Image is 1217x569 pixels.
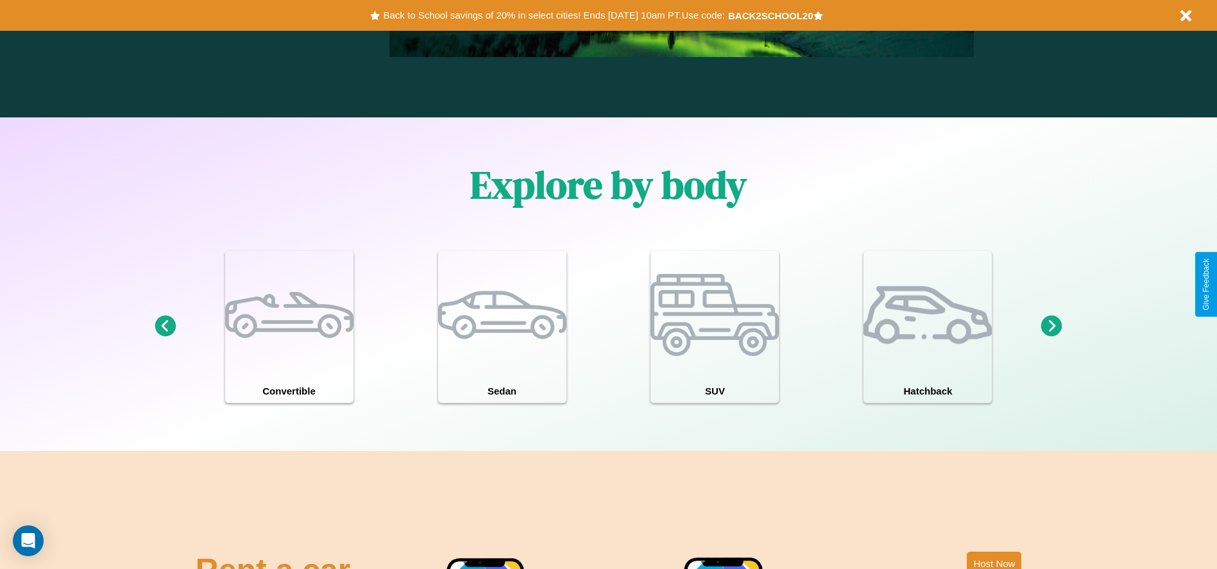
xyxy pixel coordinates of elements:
h4: Hatchback [864,379,992,403]
div: Open Intercom Messenger [13,525,44,556]
button: Back to School savings of 20% in select cities! Ends [DATE] 10am PT.Use code: [380,6,728,24]
b: BACK2SCHOOL20 [728,10,813,21]
h4: Sedan [438,379,566,403]
h4: SUV [651,379,779,403]
div: Give Feedback [1202,259,1211,310]
h4: Convertible [225,379,353,403]
h1: Explore by body [470,158,747,211]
